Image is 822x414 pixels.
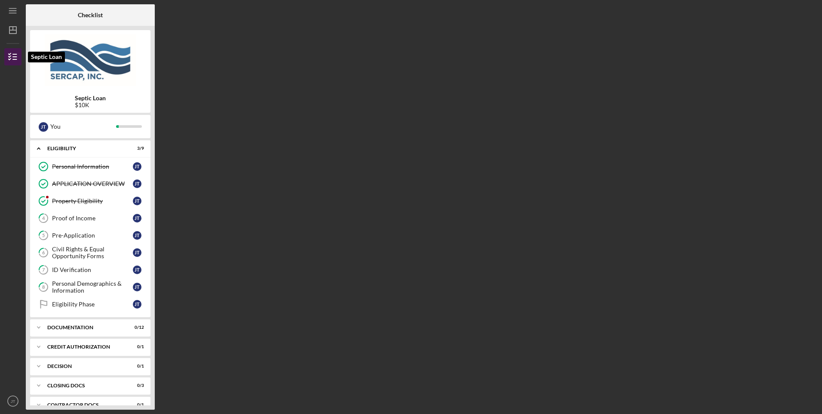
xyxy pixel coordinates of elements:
div: J T [133,300,141,309]
div: Decision [47,364,123,369]
div: 0 / 1 [129,344,144,349]
div: Property Eligibility [52,198,133,204]
b: Checklist [78,12,103,19]
tspan: 7 [42,267,45,273]
div: Documentation [47,325,123,330]
div: J T [133,248,141,257]
div: 3 / 9 [129,146,144,151]
button: JT [4,392,21,410]
div: J T [133,283,141,291]
div: CREDIT AUTHORIZATION [47,344,123,349]
div: $10K [75,102,106,108]
div: J T [133,162,141,171]
a: Personal InformationJT [34,158,146,175]
a: 7ID VerificationJT [34,261,146,278]
div: J T [133,197,141,205]
div: 0 / 12 [129,325,144,330]
img: Product logo [30,34,150,86]
tspan: 4 [42,216,45,221]
div: APPLICATION OVERVIEW [52,180,133,187]
div: Proof of Income [52,215,133,222]
div: Eligibility [47,146,123,151]
div: You [50,119,116,134]
div: J T [133,266,141,274]
div: Personal Information [52,163,133,170]
div: J T [133,179,141,188]
div: Civil Rights & Equal Opportunity Forms [52,246,133,260]
div: J T [133,214,141,222]
a: 6Civil Rights & Equal Opportunity FormsJT [34,244,146,261]
a: APPLICATION OVERVIEWJT [34,175,146,192]
div: 0 / 3 [129,383,144,388]
text: JT [11,399,15,404]
a: 5Pre-ApplicationJT [34,227,146,244]
tspan: 6 [42,250,45,256]
div: ID Verification [52,266,133,273]
b: Septic Loan [75,95,106,102]
a: 8Personal Demographics & InformationJT [34,278,146,296]
div: J T [133,231,141,240]
div: Pre-Application [52,232,133,239]
a: Property EligibilityJT [34,192,146,210]
div: 0 / 1 [129,364,144,369]
a: 4Proof of IncomeJT [34,210,146,227]
div: Eligibility Phase [52,301,133,308]
div: Contractor Docs [47,402,123,408]
tspan: 5 [42,233,45,238]
div: Personal Demographics & Information [52,280,133,294]
tspan: 8 [42,284,45,290]
div: 0 / 1 [129,402,144,408]
a: Eligibility PhaseJT [34,296,146,313]
div: J T [39,122,48,132]
div: CLOSING DOCS [47,383,123,388]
